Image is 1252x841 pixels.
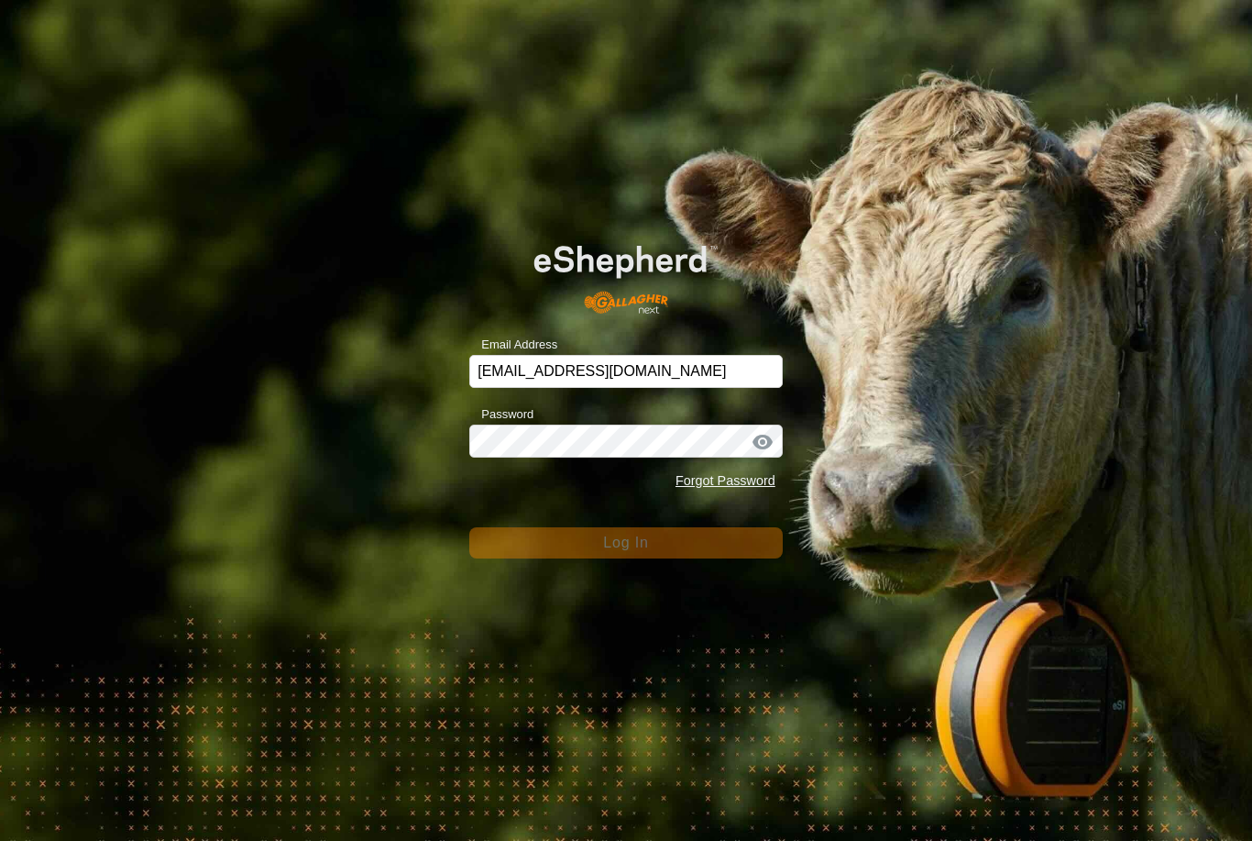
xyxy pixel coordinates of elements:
[500,219,751,326] img: E-shepherd Logo
[469,527,783,559] button: Log In
[469,336,557,354] label: Email Address
[603,535,648,550] span: Log In
[469,405,533,424] label: Password
[469,355,783,388] input: Email Address
[675,473,775,488] a: Forgot Password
